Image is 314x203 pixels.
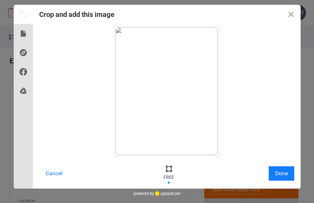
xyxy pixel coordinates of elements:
div: Preview [14,5,33,24]
div: Google Drive [14,81,33,101]
div: Crop and add this image [39,11,114,19]
div: Direct Link [14,43,33,62]
div: Facebook [14,62,33,81]
button: Done [269,166,294,181]
button: Cancel [39,166,69,181]
div: powered by [134,189,180,198]
div: Local Files [14,24,33,43]
a: uploadcare [154,191,180,196]
button: Close [281,5,301,24]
